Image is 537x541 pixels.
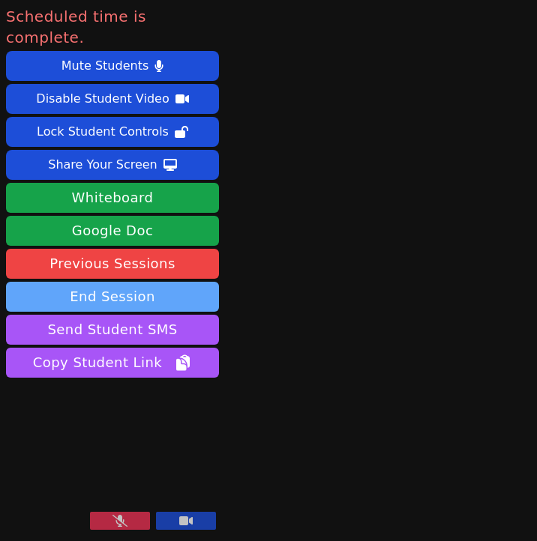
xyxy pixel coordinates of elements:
span: Copy Student Link [33,352,192,373]
button: End Session [6,282,219,312]
span: Scheduled time is complete. [6,6,219,48]
button: Mute Students [6,51,219,81]
button: Whiteboard [6,183,219,213]
div: Disable Student Video [36,87,169,111]
button: Disable Student Video [6,84,219,114]
button: Copy Student Link [6,348,219,378]
a: Previous Sessions [6,249,219,279]
button: Lock Student Controls [6,117,219,147]
div: Mute Students [61,54,148,78]
div: Lock Student Controls [37,120,169,144]
div: Share Your Screen [48,153,157,177]
button: Send Student SMS [6,315,219,345]
a: Google Doc [6,216,219,246]
button: Share Your Screen [6,150,219,180]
